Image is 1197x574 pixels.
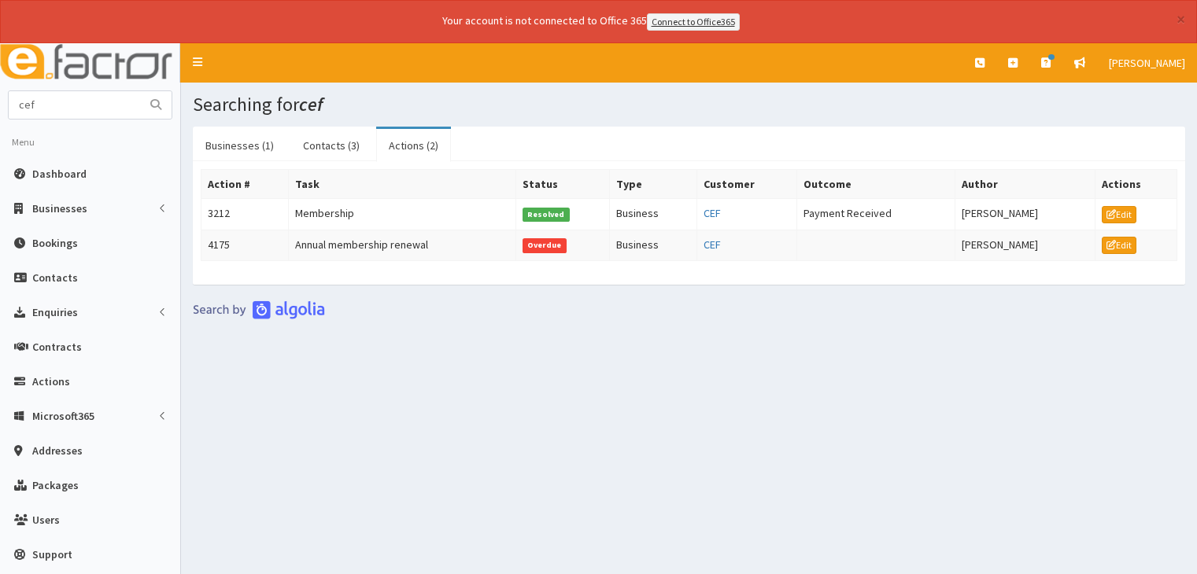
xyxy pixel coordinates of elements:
h1: Searching for [193,94,1185,115]
th: Task [288,169,516,198]
th: Actions [1095,169,1177,198]
a: CEF [704,237,721,252]
td: [PERSON_NAME] [955,230,1095,261]
button: × [1177,11,1185,28]
span: [PERSON_NAME] [1109,56,1185,70]
i: cef [299,92,323,116]
a: CEF [704,206,721,220]
a: [PERSON_NAME] [1097,43,1197,83]
th: Author [955,169,1095,198]
span: Addresses [32,443,83,458]
a: Connect to Office365 [647,13,740,31]
span: Dashboard [32,167,87,181]
td: Business [610,198,697,230]
a: Edit [1102,237,1136,254]
span: Contacts [32,270,78,285]
th: Customer [696,169,797,198]
a: Businesses (1) [193,129,286,162]
span: Enquiries [32,305,78,319]
span: Actions [32,374,70,388]
span: Contracts [32,340,82,354]
span: Overdue [523,238,567,252]
td: 4175 [201,230,289,261]
td: Membership [288,198,516,230]
td: Annual membership renewal [288,230,516,261]
th: Action # [201,169,289,198]
th: Status [516,169,610,198]
a: Edit [1102,206,1136,223]
span: Support [32,547,72,561]
span: Microsoft365 [32,409,94,423]
th: Outcome [797,169,955,198]
span: Resolved [523,208,570,222]
img: search-by-algolia-light-background.png [193,300,325,319]
td: 3212 [201,198,289,230]
span: Users [32,513,60,527]
td: Business [610,230,697,261]
th: Type [610,169,697,198]
td: Payment Received [797,198,955,230]
span: Businesses [32,201,87,215]
td: [PERSON_NAME] [955,198,1095,230]
a: Actions (2) [376,129,451,162]
div: Your account is not connected to Office 365 [131,13,1051,31]
a: Contacts (3) [290,129,372,162]
input: Search... [9,91,141,119]
span: Packages [32,478,79,492]
span: Bookings [32,236,78,250]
